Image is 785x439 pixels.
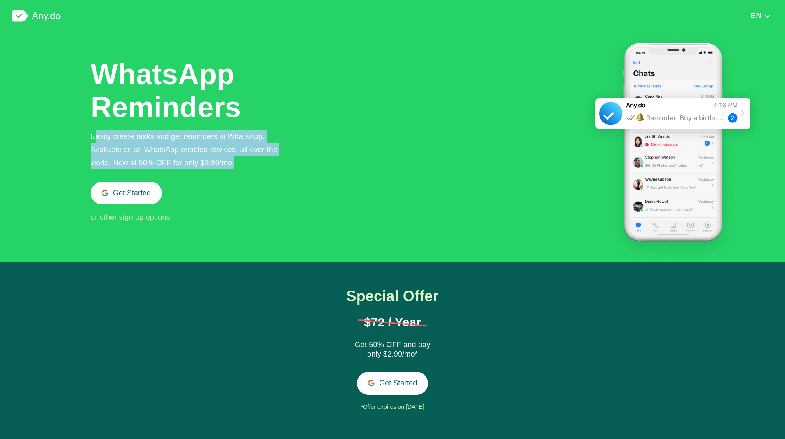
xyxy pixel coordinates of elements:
button: EN [748,11,773,20]
span: or other sign up options [91,213,170,221]
button: Get Started [91,182,162,204]
button: Get Started [357,372,428,394]
img: WhatsApp Tasks & Reminders [584,32,762,262]
div: Easily create tasks and get reminders in WhatsApp. Available on all WhatsApp enabled devices, all... [91,130,291,169]
img: logo [12,10,61,22]
h1: Special Offer [328,288,457,305]
h1: WhatsApp Reminders [91,58,243,124]
span: EN [751,12,762,20]
img: down [764,13,771,19]
div: *Offer expires on [DATE] [328,401,457,413]
div: Get 50% OFF and pay only $2.99/mo* [351,340,434,360]
h1: $72 / Year [358,316,427,329]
